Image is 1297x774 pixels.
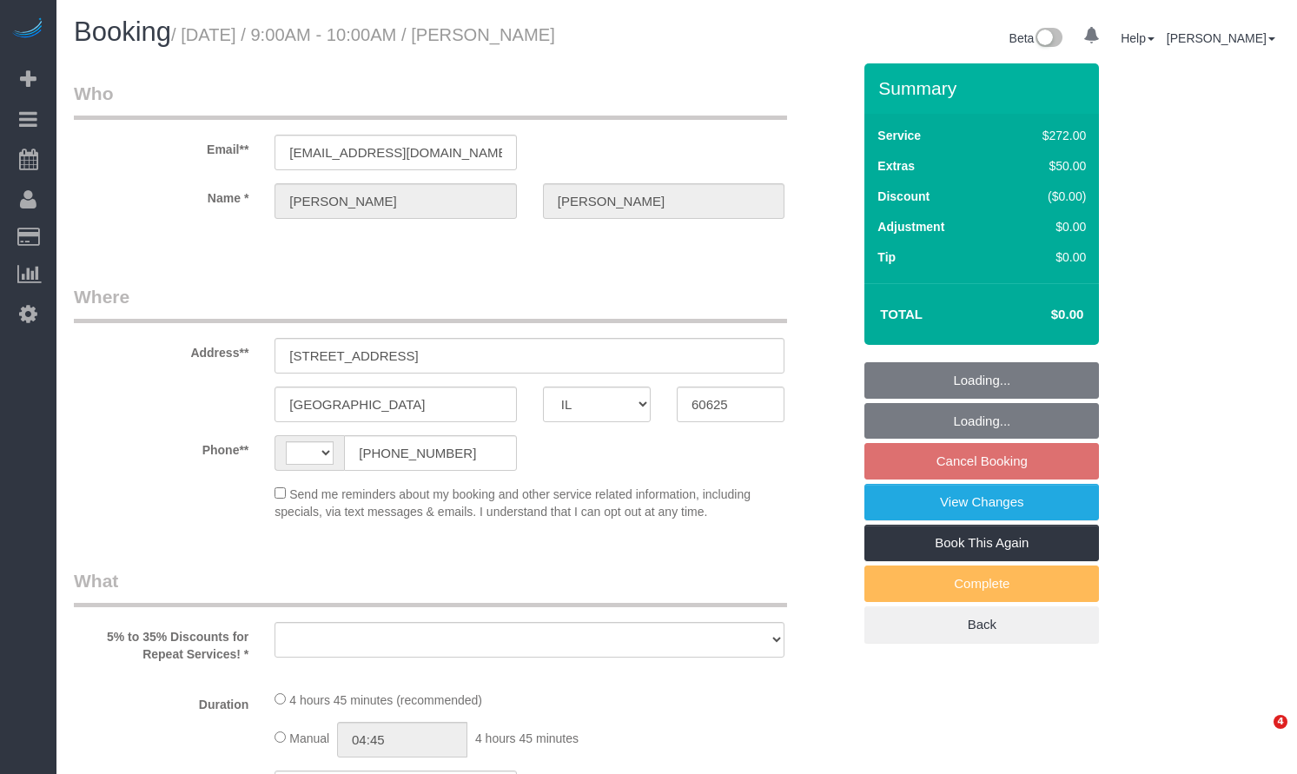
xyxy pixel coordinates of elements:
strong: Total [880,307,923,321]
label: Extras [877,157,915,175]
a: View Changes [864,484,1099,520]
div: $0.00 [1006,248,1087,266]
a: Back [864,606,1099,643]
span: Send me reminders about my booking and other service related information, including specials, via... [275,487,751,519]
input: Zip Code** [677,387,784,422]
iframe: Intercom live chat [1238,715,1280,757]
input: Last Name* [543,183,784,219]
h3: Summary [878,78,1090,98]
span: Booking [74,17,171,47]
div: ($0.00) [1006,188,1087,205]
label: Name * [61,183,261,207]
a: [PERSON_NAME] [1167,31,1275,45]
span: Manual [289,731,329,745]
a: Beta [1009,31,1063,45]
span: 4 hours 45 minutes (recommended) [289,693,482,707]
div: $272.00 [1006,127,1087,144]
div: $50.00 [1006,157,1087,175]
label: Adjustment [877,218,944,235]
small: / [DATE] / 9:00AM - 10:00AM / [PERSON_NAME] [171,25,555,44]
a: Help [1121,31,1155,45]
legend: What [74,568,787,607]
label: 5% to 35% Discounts for Repeat Services! * [61,622,261,663]
span: 4 hours 45 minutes [475,731,579,745]
label: Service [877,127,921,144]
label: Discount [877,188,930,205]
label: Tip [877,248,896,266]
input: First Name** [275,183,516,219]
legend: Where [74,284,787,323]
img: Automaid Logo [10,17,45,42]
legend: Who [74,81,787,120]
div: $0.00 [1006,218,1087,235]
h4: $0.00 [999,308,1083,322]
img: New interface [1034,28,1062,50]
label: Duration [61,690,261,713]
a: Book This Again [864,525,1099,561]
span: 4 [1274,715,1287,729]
